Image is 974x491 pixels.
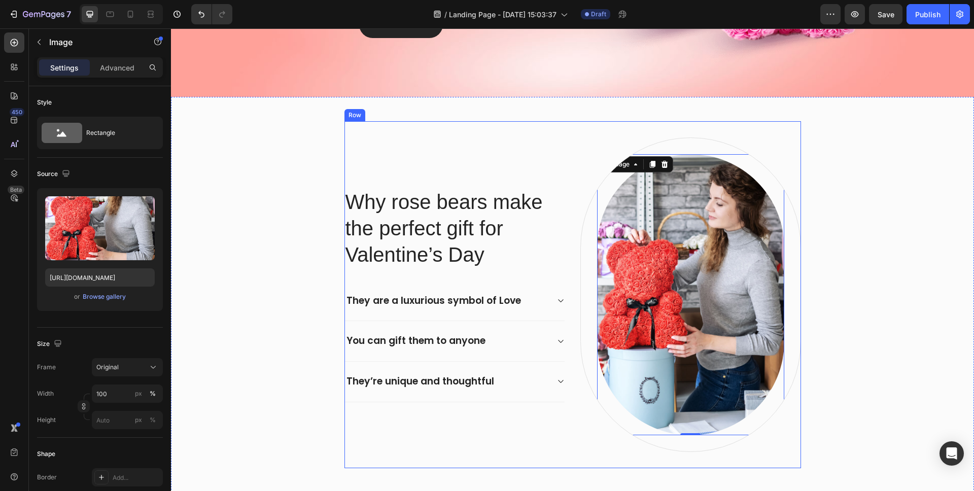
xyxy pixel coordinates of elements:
div: % [150,415,156,425]
div: Source [37,167,72,181]
button: px [147,388,159,400]
button: px [147,414,159,426]
input: px% [92,384,163,403]
p: Image [49,36,135,48]
button: % [132,388,145,400]
div: Open Intercom Messenger [940,441,964,466]
p: 7 [66,8,71,20]
div: Size [37,337,64,351]
span: / [444,9,447,20]
button: 7 [4,4,76,24]
p: Advanced [100,62,134,73]
button: % [132,414,145,426]
label: Height [37,415,56,425]
div: Border [37,473,57,482]
span: Original [96,363,119,372]
div: Add... [113,473,160,482]
div: Undo/Redo [191,4,232,24]
span: Landing Page - [DATE] 15:03:37 [449,9,556,20]
div: They’re unique and thoughtful [174,345,325,361]
div: Row [176,82,192,91]
input: px% [92,411,163,429]
span: Save [878,10,894,19]
div: Beta [8,186,24,194]
p: Settings [50,62,79,73]
label: Width [37,389,54,398]
div: px [135,415,142,425]
div: Shape [37,449,55,459]
span: Draft [591,10,606,19]
button: Save [869,4,902,24]
div: px [135,389,142,398]
iframe: Design area [171,28,974,491]
div: You can gift them to anyone [174,305,316,321]
img: Alt Image [426,126,613,407]
div: Publish [915,9,941,20]
div: Browse gallery [83,292,126,301]
span: or [74,291,80,303]
button: Publish [907,4,949,24]
img: preview-image [45,196,155,260]
button: Original [92,358,163,376]
div: Image [439,131,461,141]
input: https://example.com/image.jpg [45,268,155,287]
label: Frame [37,363,56,372]
p: Why rose bears make the perfect gift for Valentine’s Day [175,160,393,239]
div: % [150,389,156,398]
button: Browse gallery [82,292,126,302]
div: Rectangle [86,121,148,145]
div: They are a luxurious symbol of Love [174,265,352,280]
div: Style [37,98,52,107]
div: 450 [10,108,24,116]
